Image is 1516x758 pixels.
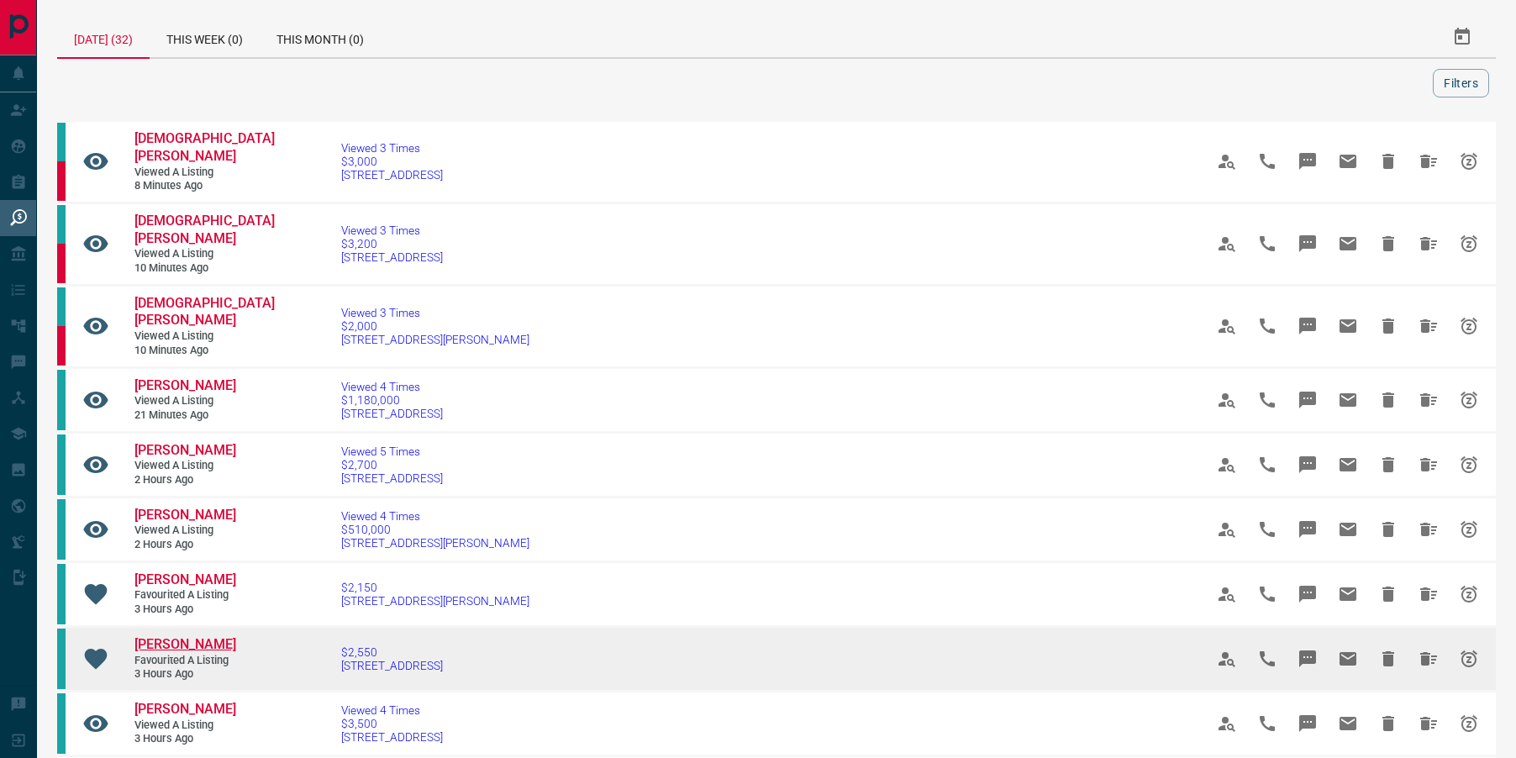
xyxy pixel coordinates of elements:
[1247,445,1287,485] span: Call
[341,319,529,333] span: $2,000
[1328,141,1368,182] span: Email
[1449,224,1489,264] span: Snooze
[134,654,235,668] span: Favourited a Listing
[134,179,235,193] span: 8 minutes ago
[1368,224,1408,264] span: Hide
[341,523,529,536] span: $510,000
[1328,509,1368,550] span: Email
[57,370,66,430] div: condos.ca
[134,588,235,603] span: Favourited a Listing
[134,295,275,329] span: [DEMOGRAPHIC_DATA][PERSON_NAME]
[341,581,529,594] span: $2,150
[1368,703,1408,744] span: Hide
[57,564,66,624] div: condos.ca
[1368,574,1408,614] span: Hide
[57,693,66,754] div: condos.ca
[1433,69,1489,97] button: Filters
[57,17,150,59] div: [DATE] (32)
[134,507,236,523] span: [PERSON_NAME]
[1247,703,1287,744] span: Call
[341,445,443,458] span: Viewed 5 Times
[57,326,66,365] div: property.ca
[341,306,529,319] span: Viewed 3 Times
[134,538,235,552] span: 2 hours ago
[134,261,235,276] span: 10 minutes ago
[1368,306,1408,346] span: Hide
[341,509,529,550] a: Viewed 4 Times$510,000[STREET_ADDRESS][PERSON_NAME]
[341,141,443,182] a: Viewed 3 Times$3,000[STREET_ADDRESS]
[57,499,66,560] div: condos.ca
[134,603,235,617] span: 3 hours ago
[134,166,235,180] span: Viewed a Listing
[134,394,235,408] span: Viewed a Listing
[341,458,443,471] span: $2,700
[1408,509,1449,550] span: Hide All from Aisha Javaid
[1449,703,1489,744] span: Snooze
[134,377,236,393] span: [PERSON_NAME]
[134,408,235,423] span: 21 minutes ago
[1247,380,1287,420] span: Call
[341,445,443,485] a: Viewed 5 Times$2,700[STREET_ADDRESS]
[1449,445,1489,485] span: Snooze
[1287,574,1328,614] span: Message
[1207,224,1247,264] span: View Profile
[134,473,235,487] span: 2 hours ago
[1287,639,1328,679] span: Message
[134,636,235,654] a: [PERSON_NAME]
[1207,509,1247,550] span: View Profile
[1287,703,1328,744] span: Message
[1207,445,1247,485] span: View Profile
[1449,639,1489,679] span: Snooze
[341,250,443,264] span: [STREET_ADDRESS]
[341,730,443,744] span: [STREET_ADDRESS]
[1247,574,1287,614] span: Call
[341,306,529,346] a: Viewed 3 Times$2,000[STREET_ADDRESS][PERSON_NAME]
[1287,141,1328,182] span: Message
[341,659,443,672] span: [STREET_ADDRESS]
[1442,17,1482,57] button: Select Date Range
[1408,703,1449,744] span: Hide All from Mattea Rivers
[1287,509,1328,550] span: Message
[134,442,236,458] span: [PERSON_NAME]
[341,703,443,717] span: Viewed 4 Times
[1449,509,1489,550] span: Snooze
[1408,445,1449,485] span: Hide All from Noelle Rendine
[341,333,529,346] span: [STREET_ADDRESS][PERSON_NAME]
[1328,306,1368,346] span: Email
[134,459,235,473] span: Viewed a Listing
[134,130,275,164] span: [DEMOGRAPHIC_DATA][PERSON_NAME]
[341,703,443,744] a: Viewed 4 Times$3,500[STREET_ADDRESS]
[1287,224,1328,264] span: Message
[1368,380,1408,420] span: Hide
[134,571,236,587] span: [PERSON_NAME]
[134,636,236,652] span: [PERSON_NAME]
[1408,306,1449,346] span: Hide All from Vaishnavi Shah
[341,393,443,407] span: $1,180,000
[1368,141,1408,182] span: Hide
[57,161,66,200] div: property.ca
[134,329,235,344] span: Viewed a Listing
[134,701,235,719] a: [PERSON_NAME]
[1207,380,1247,420] span: View Profile
[57,434,66,495] div: condos.ca
[1287,445,1328,485] span: Message
[57,287,66,326] div: condos.ca
[1247,306,1287,346] span: Call
[1247,509,1287,550] span: Call
[57,244,66,282] div: property.ca
[1207,574,1247,614] span: View Profile
[150,17,260,57] div: This Week (0)
[1328,703,1368,744] span: Email
[1328,224,1368,264] span: Email
[1207,306,1247,346] span: View Profile
[341,471,443,485] span: [STREET_ADDRESS]
[1368,509,1408,550] span: Hide
[1408,639,1449,679] span: Hide All from Maria Kiss
[1328,380,1368,420] span: Email
[260,17,381,57] div: This Month (0)
[341,237,443,250] span: $3,200
[341,645,443,659] span: $2,550
[134,377,235,395] a: [PERSON_NAME]
[341,380,443,393] span: Viewed 4 Times
[341,536,529,550] span: [STREET_ADDRESS][PERSON_NAME]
